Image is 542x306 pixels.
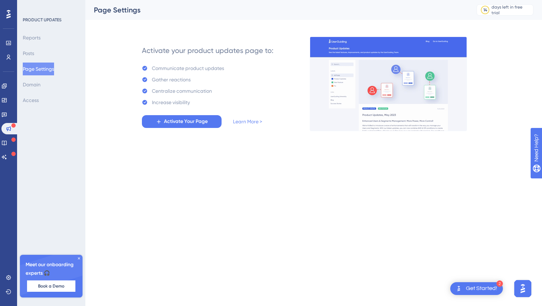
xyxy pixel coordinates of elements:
[23,17,62,23] div: PRODUCT UPDATES
[496,280,503,287] div: 2
[152,98,190,107] div: Increase visibility
[483,7,487,13] div: 14
[450,282,503,295] div: Open Get Started! checklist, remaining modules: 2
[27,280,75,292] button: Book a Demo
[455,284,463,293] img: launcher-image-alternative-text
[23,78,41,91] button: Domain
[233,117,262,126] a: Learn More >
[23,63,54,75] button: Page Settings
[23,94,39,107] button: Access
[310,37,467,131] img: 253145e29d1258e126a18a92d52e03bb.gif
[23,31,41,44] button: Reports
[164,117,208,126] span: Activate Your Page
[142,45,273,55] div: Activate your product updates page to:
[152,87,212,95] div: Centralize communication
[142,115,222,128] button: Activate Your Page
[38,283,64,289] span: Book a Demo
[491,4,531,16] div: days left in free trial
[152,64,224,73] div: Communicate product updates
[23,47,34,60] button: Posts
[512,278,533,299] iframe: UserGuiding AI Assistant Launcher
[466,285,497,292] div: Get Started!
[26,261,77,278] span: Meet our onboarding experts 🎧
[17,2,44,10] span: Need Help?
[94,5,459,15] div: Page Settings
[152,75,191,84] div: Gather reactions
